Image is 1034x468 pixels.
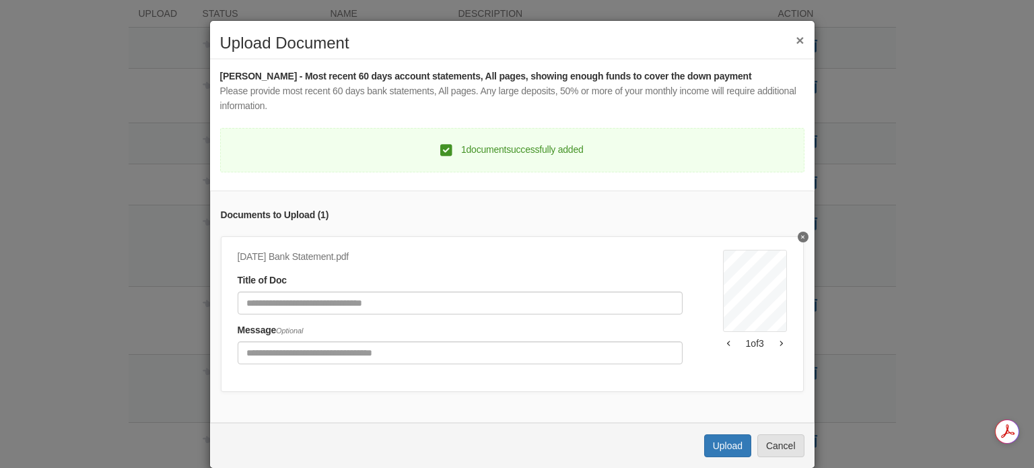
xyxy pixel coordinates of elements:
[723,337,787,350] div: 1 of 3
[798,232,808,242] button: Delete undefined
[238,250,683,265] div: [DATE] Bank Statement.pdf
[796,33,804,47] button: ×
[704,434,751,457] button: Upload
[238,341,683,364] input: Include any comments on this document
[220,34,804,52] h2: Upload Document
[440,143,583,158] div: 1 document successfully added
[757,434,804,457] button: Cancel
[238,323,304,338] label: Message
[220,69,804,84] div: [PERSON_NAME] - Most recent 60 days account statements, All pages, showing enough funds to cover ...
[238,292,683,314] input: Document Title
[276,327,303,335] span: Optional
[238,273,287,288] label: Title of Doc
[221,208,804,223] div: Documents to Upload ( 1 )
[220,84,804,114] div: Please provide most recent 60 days bank statements, All pages. Any large deposits, 50% or more of...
